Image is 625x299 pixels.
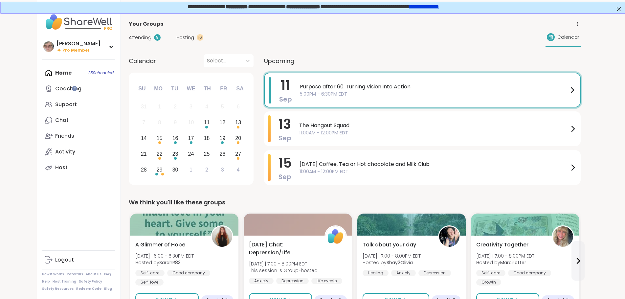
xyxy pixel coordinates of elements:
div: Not available Wednesday, September 10th, 2025 [184,116,198,130]
div: 7 [142,118,145,127]
div: 19 [219,134,225,143]
span: Hosted by [135,259,194,266]
b: SarahR83 [159,259,181,266]
span: Hosting [176,34,194,41]
div: Good company [167,270,210,276]
div: Su [135,81,149,96]
div: Choose Wednesday, September 24th, 2025 [184,147,198,161]
div: Choose Tuesday, September 23rd, 2025 [168,147,182,161]
div: Not available Wednesday, September 3rd, 2025 [184,100,198,114]
div: Choose Monday, September 15th, 2025 [152,131,167,146]
b: MarciLotter [500,259,526,266]
div: 17 [188,134,194,143]
div: 26 [219,149,225,158]
div: Coaching [55,85,81,92]
div: Choose Tuesday, September 30th, 2025 [168,163,182,177]
div: Life events [311,278,342,284]
span: [DATE] | 6:00 - 6:30PM EDT [135,253,194,259]
img: ShareWell [325,226,346,247]
div: Friends [55,132,74,140]
div: Support [55,101,77,108]
div: 1 [158,102,161,111]
div: 4 [237,165,240,174]
div: 13 [235,118,241,127]
span: The Hangout Squad [299,122,569,129]
div: Healing [363,270,389,276]
div: 1 [190,165,192,174]
div: Self-care [476,270,505,276]
img: ShareWell Nav Logo [42,11,115,34]
div: Not available Monday, September 8th, 2025 [152,116,167,130]
a: Host [42,160,115,175]
div: Choose Saturday, September 13th, 2025 [231,116,245,130]
div: 3 [221,165,224,174]
div: Good company [508,270,551,276]
div: Choose Monday, September 22nd, 2025 [152,147,167,161]
div: 30 [172,165,178,174]
span: Pro Member [62,48,90,53]
div: 11 [204,118,210,127]
div: 3 [190,102,192,111]
span: Hosted by [476,259,534,266]
div: Logout [55,256,74,264]
div: Choose Tuesday, September 16th, 2025 [168,131,182,146]
img: Shay2Olivia [439,226,459,247]
iframe: Spotlight [72,86,77,91]
div: Choose Friday, September 19th, 2025 [215,131,230,146]
span: Sep [279,95,292,104]
div: Choose Monday, September 29th, 2025 [152,163,167,177]
span: Hosted by [363,259,421,266]
div: Self-love [135,279,164,286]
a: FAQ [104,272,111,277]
div: We [184,81,198,96]
span: Creativity Together [476,241,528,249]
a: Activity [42,144,115,160]
div: Choose Friday, October 3rd, 2025 [215,163,230,177]
a: Help [42,279,50,284]
a: Support [42,97,115,112]
a: Blog [104,287,112,291]
span: Upcoming [264,57,294,65]
img: SarahR83 [212,226,232,247]
div: Self-care [135,270,165,276]
div: 15 [157,134,163,143]
span: 13 [279,115,291,133]
div: Not available Saturday, September 6th, 2025 [231,100,245,114]
a: Logout [42,252,115,268]
span: Sep [279,172,291,181]
a: About Us [86,272,101,277]
span: 11 [281,76,290,95]
div: 4 [205,102,208,111]
div: 27 [235,149,241,158]
span: Sep [279,133,291,143]
div: 8 [158,118,161,127]
div: Not available Sunday, September 7th, 2025 [137,116,151,130]
div: 16 [172,134,178,143]
span: 11:00AM - 12:00PM EDT [300,168,569,175]
div: 16 [197,34,203,41]
div: Choose Sunday, September 28th, 2025 [137,163,151,177]
span: Your Groups [129,20,163,28]
div: Choose Thursday, September 18th, 2025 [200,131,214,146]
b: Shay2Olivia [387,259,413,266]
span: A Glimmer of Hope [135,241,185,249]
span: [DATE] | 7:00 - 8:00PM EDT [249,261,318,267]
div: 21 [141,149,147,158]
div: 9 [154,34,161,41]
a: Redeem Code [76,287,101,291]
div: 22 [157,149,163,158]
div: [PERSON_NAME] [56,40,100,47]
span: 15 [279,154,292,172]
a: Safety Policy [79,279,102,284]
div: 18 [204,134,210,143]
span: Calendar [557,34,579,41]
a: Safety Resources [42,287,74,291]
div: Anxiety [391,270,416,276]
div: Anxiety [249,278,274,284]
div: Choose Thursday, September 11th, 2025 [200,116,214,130]
div: 2 [205,165,208,174]
div: Host [55,164,68,171]
span: Talk about your day [363,241,416,249]
span: 5:00PM - 6:30PM EDT [300,91,568,98]
div: 20 [235,134,241,143]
